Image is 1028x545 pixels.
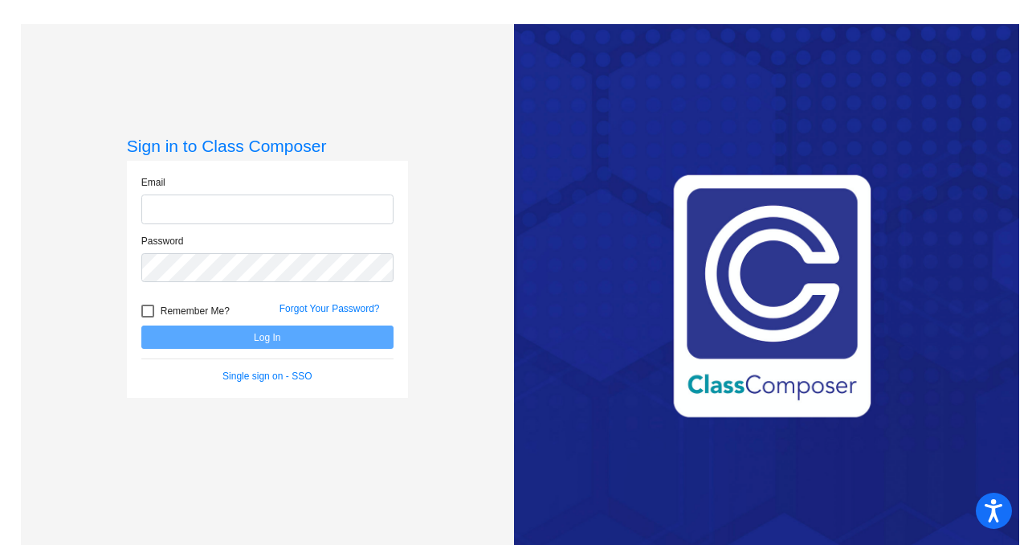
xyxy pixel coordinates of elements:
span: Remember Me? [161,301,230,321]
button: Log In [141,326,394,349]
a: Forgot Your Password? [279,303,380,314]
h3: Sign in to Class Composer [127,136,408,156]
label: Email [141,175,165,190]
a: Single sign on - SSO [222,371,312,382]
label: Password [141,234,184,248]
